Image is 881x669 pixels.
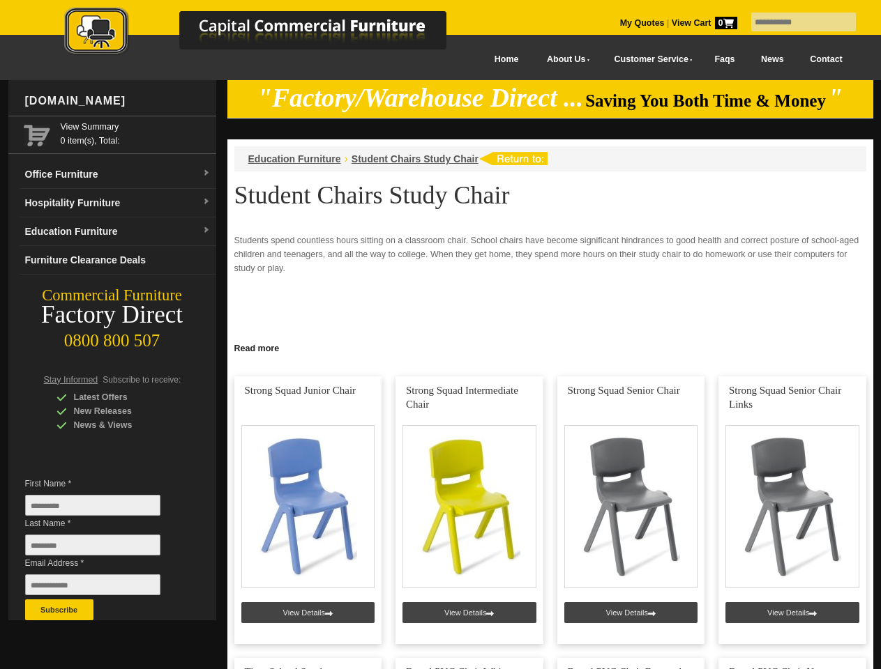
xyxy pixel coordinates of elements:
span: Saving You Both Time & Money [585,91,826,110]
span: Last Name * [25,516,181,530]
h1: Student Chairs Study Chair [234,182,866,208]
div: [DOMAIN_NAME] [20,80,216,122]
img: Capital Commercial Furniture Logo [26,7,514,58]
a: Capital Commercial Furniture Logo [26,7,514,62]
img: dropdown [202,169,211,178]
span: 0 [715,17,737,29]
span: Stay Informed [44,375,98,385]
span: First Name * [25,477,181,491]
a: Hospitality Furnituredropdown [20,189,216,217]
a: View Summary [61,120,211,134]
li: › [345,152,348,166]
a: Click to read more [227,338,873,355]
div: Latest Offers [57,390,189,404]
div: 0800 800 507 [8,324,216,351]
a: Furniture Clearance Deals [20,246,216,275]
a: Education Furnituredropdown [20,217,216,246]
a: About Us [532,44,598,75]
span: Email Address * [25,556,181,570]
em: "Factory/Warehouse Direct ... [257,84,583,112]
a: Contact [797,44,855,75]
button: Subscribe [25,599,93,620]
a: Faqs [702,44,748,75]
strong: View Cart [672,18,737,28]
a: News [748,44,797,75]
a: My Quotes [620,18,665,28]
span: Subscribe to receive: [103,375,181,385]
em: " [828,84,843,112]
span: 0 item(s), Total: [61,120,211,146]
img: dropdown [202,226,211,235]
input: First Name * [25,495,160,516]
a: Customer Service [598,44,701,75]
div: News & Views [57,418,189,432]
div: Commercial Furniture [8,286,216,305]
input: Last Name * [25,535,160,555]
img: return to [479,152,548,165]
div: New Releases [57,404,189,418]
p: Students spend countless hours sitting on a classroom chair. School chairs have become significan... [234,233,866,275]
a: Office Furnituredropdown [20,160,216,189]
input: Email Address * [25,574,160,595]
a: Student Chairs Study Chair [352,153,479,164]
div: Factory Direct [8,305,216,325]
a: View Cart0 [669,18,737,28]
a: Education Furniture [248,153,341,164]
img: dropdown [202,198,211,206]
